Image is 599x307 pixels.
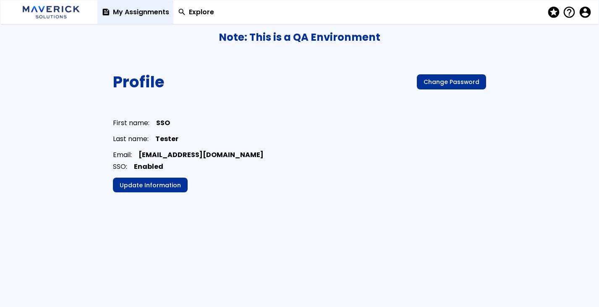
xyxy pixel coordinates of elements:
span: Enabled [134,162,163,171]
span: Last name: [113,135,149,143]
nav: Navigation Links [97,0,594,24]
span: First name: [113,119,149,127]
span: stars [547,6,559,18]
a: Explore [173,0,218,24]
span: SSO: [113,162,127,171]
h1: Profile [113,73,164,91]
span: search [178,8,186,16]
h3: Note: This is a QA Environment [0,31,599,43]
span: Email: [113,151,132,159]
span: help [562,6,574,18]
button: Change Password [417,74,486,89]
button: stars [547,4,563,21]
a: Update Information [113,178,188,193]
button: Account [578,6,590,18]
span: feed [102,8,110,16]
button: Help [562,6,578,18]
span: account [578,6,590,18]
span: SSO [156,119,170,127]
span: Tester [155,135,178,143]
a: My Assignments [97,0,173,24]
img: Logo [20,3,83,21]
span: [EMAIL_ADDRESS][DOMAIN_NAME] [139,151,264,159]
